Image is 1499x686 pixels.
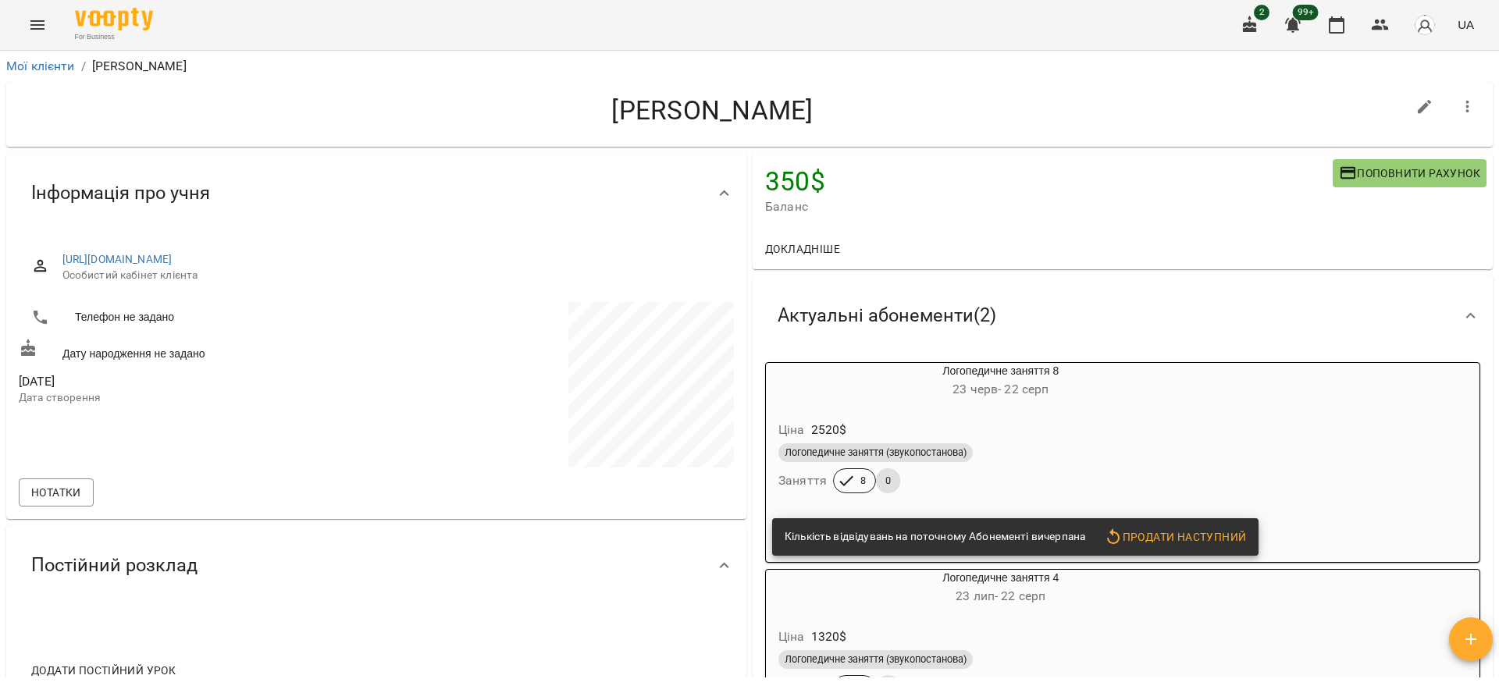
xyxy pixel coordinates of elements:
button: Докладніше [759,235,846,263]
h4: [PERSON_NAME] [19,94,1406,126]
a: Мої клієнти [6,59,75,73]
span: [DATE] [19,372,373,391]
li: / [81,57,86,76]
a: [URL][DOMAIN_NAME] [62,253,173,265]
div: Дату народження не задано [16,336,376,364]
span: Інформація про учня [31,181,210,205]
span: Поповнити рахунок [1339,164,1480,183]
button: UA [1451,10,1480,39]
span: 23 лип - 22 серп [956,588,1045,603]
button: Додати постійний урок [25,656,182,684]
p: 1320 $ [811,627,847,646]
p: [PERSON_NAME] [92,57,187,76]
h6: Ціна [778,626,805,648]
button: Логопедичне заняття 823 черв- 22 серпЦіна2520$Логопедичне заняття (звукопостанова)Заняття80 [766,363,1236,512]
span: For Business [75,32,153,42]
span: Актуальні абонементи ( 2 ) [778,304,996,328]
div: Актуальні абонементи(2) [753,275,1493,356]
p: Дата створення [19,390,373,406]
button: Продати наступний [1098,523,1252,551]
span: Нотатки [31,483,81,502]
img: avatar_s.png [1414,14,1436,36]
div: Кількість відвідувань на поточному Абонементі вичерпана [785,523,1085,551]
span: UA [1458,16,1474,33]
h6: Ціна [778,419,805,441]
div: Логопедичне заняття 8 [766,363,1236,400]
img: Voopty Logo [75,8,153,30]
span: 8 [851,474,875,488]
span: 99+ [1293,5,1319,20]
span: 2 [1254,5,1269,20]
div: Постійний розклад [6,525,746,606]
li: Телефон не задано [19,302,373,333]
div: Логопедичне заняття 4 [766,570,1236,607]
div: Інформація про учня [6,153,746,233]
p: 2520 $ [811,421,847,439]
span: 0 [876,474,900,488]
button: Нотатки [19,478,94,507]
span: Постійний розклад [31,553,198,578]
span: Продати наступний [1104,528,1246,546]
nav: breadcrumb [6,57,1493,76]
h4: 350 $ [765,165,1333,197]
span: Логопедичне заняття (звукопостанова) [778,446,973,460]
span: Докладніше [765,240,840,258]
span: Логопедичне заняття (звукопостанова) [778,652,973,666]
span: Особистий кабінет клієнта [62,268,721,283]
button: Поповнити рахунок [1333,159,1487,187]
span: Баланс [765,197,1333,216]
span: 23 черв - 22 серп [952,382,1049,396]
span: Додати постійний урок [31,661,176,680]
h6: Заняття [778,470,827,492]
button: Menu [19,6,56,44]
